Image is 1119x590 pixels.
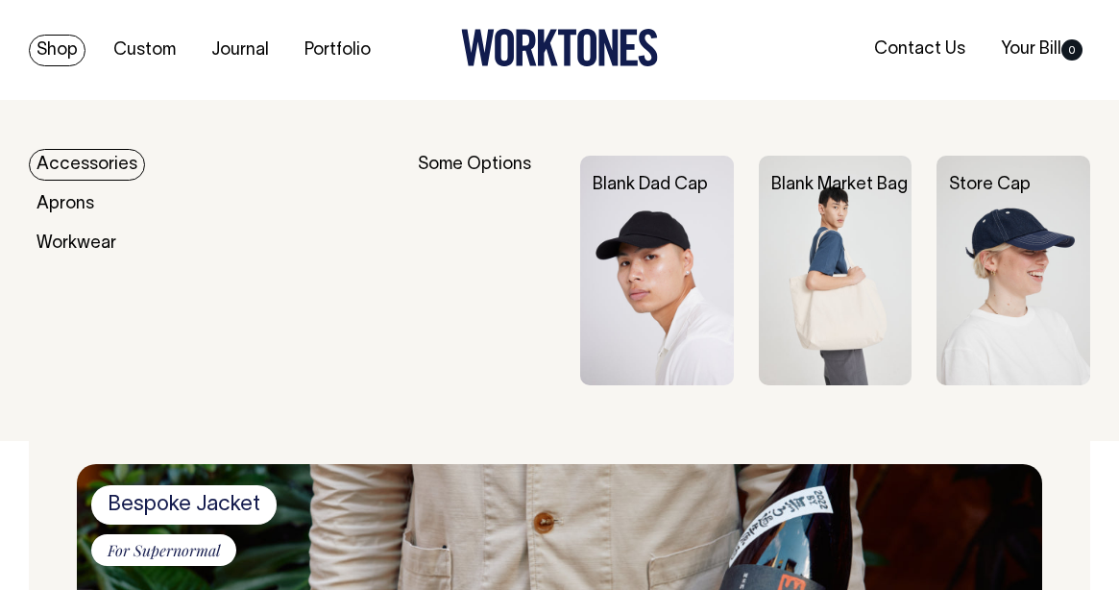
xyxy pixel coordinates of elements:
span: 0 [1061,39,1083,61]
div: Some Options [418,156,556,385]
a: Portfolio [297,35,378,66]
a: Aprons [29,188,102,220]
img: Store Cap [937,156,1090,385]
a: Blank Market Bag [771,177,908,193]
a: Contact Us [866,34,973,65]
img: Blank Market Bag [759,156,912,385]
a: Accessories [29,149,145,181]
a: Store Cap [949,177,1031,193]
a: Workwear [29,228,124,259]
a: Shop [29,35,85,66]
img: Blank Dad Cap [580,156,734,385]
span: Bespoke Jacket [91,485,277,524]
a: Custom [106,35,183,66]
span: For Supernormal [91,534,236,567]
a: Your Bill0 [993,34,1090,65]
a: Blank Dad Cap [593,177,708,193]
a: Journal [204,35,277,66]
